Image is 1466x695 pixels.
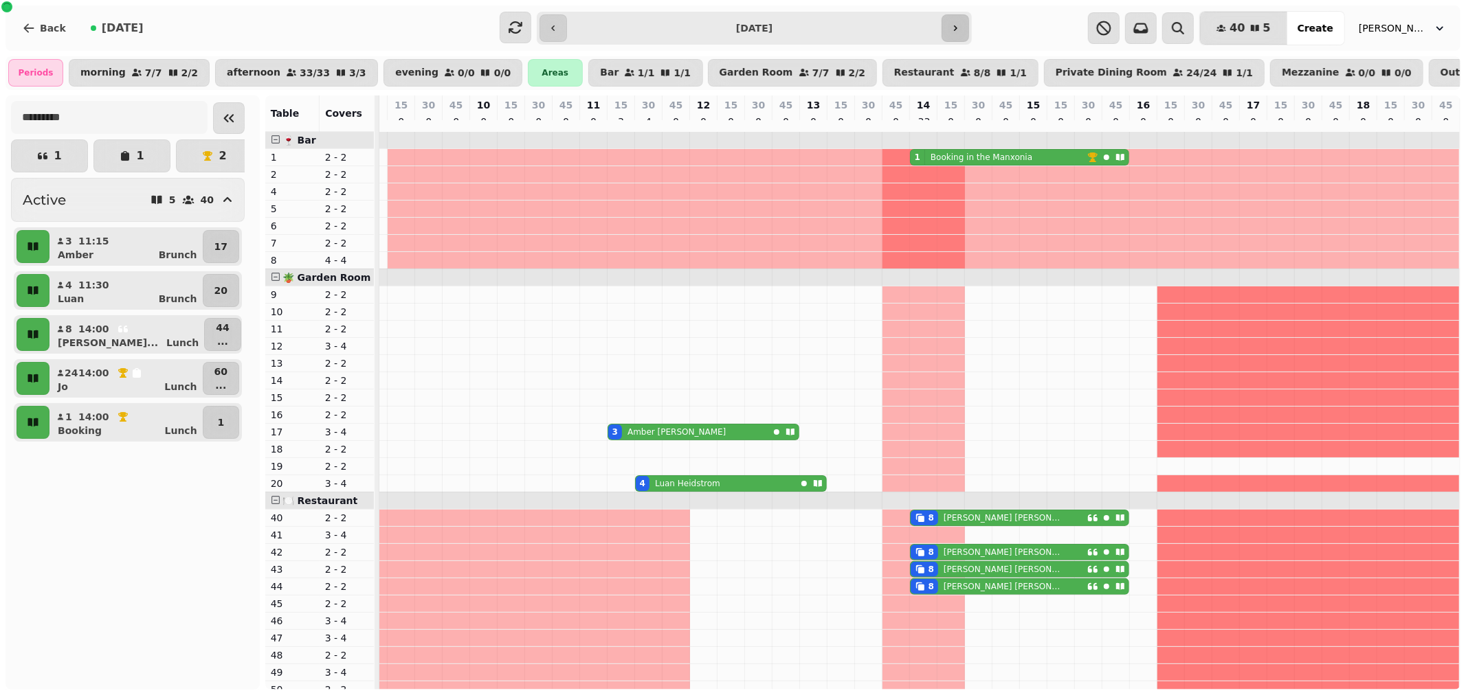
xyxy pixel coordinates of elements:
[708,59,877,87] button: Garden Room7/72/2
[203,274,239,307] button: 20
[325,614,368,628] p: 3 - 4
[944,547,1062,558] p: [PERSON_NAME] [PERSON_NAME]
[271,614,314,628] p: 46
[136,150,144,161] p: 1
[1056,67,1167,78] p: Private Dining Room
[78,278,109,292] p: 11:30
[642,98,655,112] p: 30
[724,98,737,112] p: 15
[894,67,955,78] p: Restaurant
[23,190,66,209] h2: Active
[504,98,518,112] p: 15
[271,305,314,319] p: 10
[271,374,314,387] p: 14
[1164,98,1177,112] p: 15
[271,665,314,679] p: 49
[422,98,435,112] p: 30
[271,528,314,542] p: 41
[282,135,316,146] span: 🍷 Bar
[812,68,830,78] p: 7 / 7
[1192,98,1205,112] p: 30
[944,581,1062,592] p: [PERSON_NAME] [PERSON_NAME]
[325,631,368,645] p: 3 - 4
[1044,59,1265,87] button: Private Dining Room24/241/1
[1276,115,1287,128] p: 0
[176,139,253,172] button: 2
[271,168,314,181] p: 2
[8,59,63,87] div: Periods
[65,410,73,424] p: 1
[80,12,155,45] button: [DATE]
[1219,98,1232,112] p: 45
[166,336,199,350] p: Lunch
[271,511,314,525] p: 40
[203,406,239,439] button: 1
[271,391,314,405] p: 15
[65,234,73,248] p: 3
[929,512,934,523] div: 8
[918,115,929,128] p: 33
[102,23,144,34] span: [DATE]
[93,139,170,172] button: 1
[271,631,314,645] p: 47
[325,108,362,119] span: Covers
[52,362,200,395] button: 2414:00JoLunch
[213,102,245,134] button: Collapse sidebar
[1111,115,1122,128] p: 0
[1263,23,1271,34] span: 5
[1028,115,1039,128] p: 0
[216,334,229,348] p: ...
[271,597,314,611] p: 45
[271,322,314,336] p: 11
[671,115,682,128] p: 0
[201,195,214,205] p: 40
[78,366,109,380] p: 14:00
[325,202,368,216] p: 2 - 2
[1441,115,1452,128] p: 0
[78,322,109,336] p: 14:00
[325,150,368,164] p: 2 - 2
[325,288,368,301] p: 2 - 2
[204,318,241,351] button: 44...
[1166,115,1177,128] p: 0
[271,219,314,233] p: 6
[52,406,200,439] button: 114:00BookingLunch
[1186,68,1217,78] p: 24 / 24
[325,597,368,611] p: 2 - 2
[532,98,545,112] p: 30
[215,59,378,87] button: afternoon33/333/3
[1082,98,1095,112] p: 30
[325,168,368,181] p: 2 - 2
[929,564,934,575] div: 8
[58,248,93,262] p: Amber
[325,442,368,456] p: 2 - 2
[1056,115,1067,128] p: 0
[58,336,158,350] p: [PERSON_NAME]...
[325,580,368,593] p: 2 - 2
[300,68,330,78] p: 33 / 33
[1054,98,1067,112] p: 15
[11,12,77,45] button: Back
[807,98,820,112] p: 13
[972,98,985,112] p: 30
[674,68,691,78] p: 1 / 1
[164,380,197,394] p: Lunch
[325,391,368,405] p: 2 - 2
[669,98,682,112] p: 45
[271,150,314,164] p: 1
[1248,115,1259,128] p: 0
[65,322,73,336] p: 8
[325,253,368,267] p: 4 - 4
[643,115,654,128] p: 4
[217,415,224,429] p: 1
[271,288,314,301] p: 9
[159,292,197,306] p: Brunch
[808,115,819,128] p: 0
[52,274,200,307] button: 411:30LuanBrunch
[271,477,314,490] p: 20
[1282,67,1339,78] p: Mezzanine
[271,459,314,473] p: 19
[533,115,544,128] p: 0
[78,410,109,424] p: 14:00
[458,68,475,78] p: 0 / 0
